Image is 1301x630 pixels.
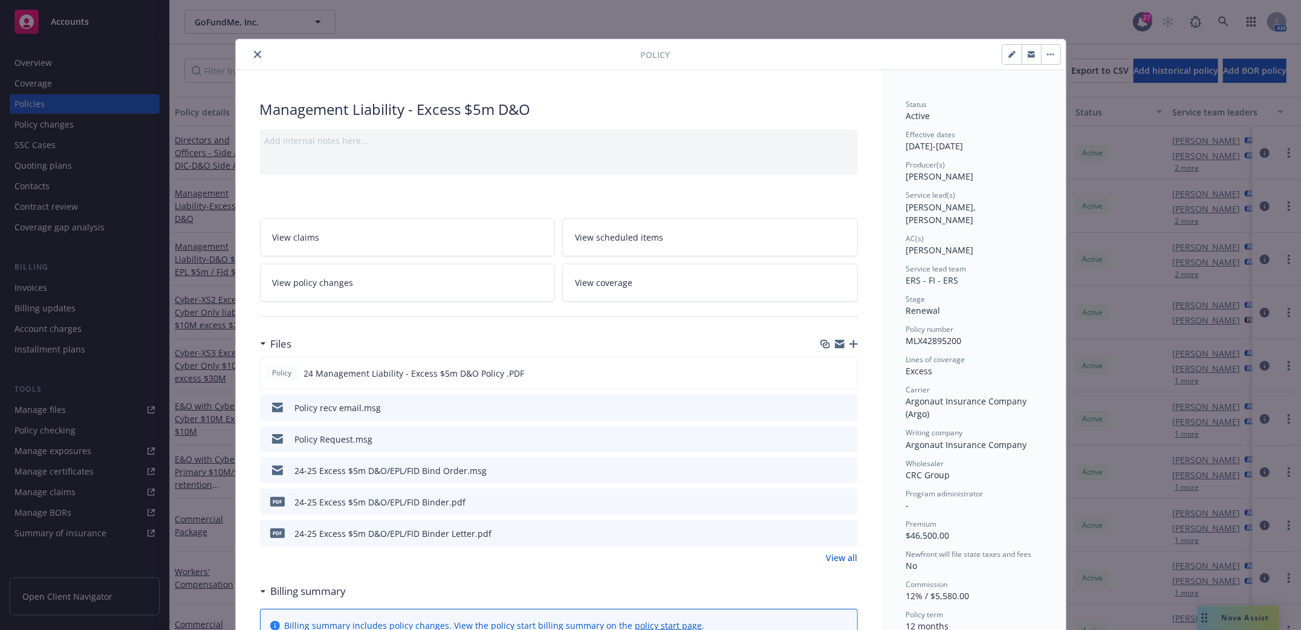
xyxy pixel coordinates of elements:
span: Premium [906,519,937,529]
span: [PERSON_NAME] [906,244,974,256]
span: Carrier [906,385,930,395]
span: Writing company [906,427,963,438]
span: View scheduled items [575,231,663,244]
span: Service lead(s) [906,190,956,200]
a: View all [826,551,858,564]
span: pdf [270,497,285,506]
span: Argonaut Insurance Company [906,439,1027,450]
span: Producer(s) [906,160,946,170]
span: - [906,499,909,511]
span: Policy number [906,324,954,334]
div: 24-25 Excess $5m D&O/EPL/FID Bind Order.msg [295,464,487,477]
div: Billing summary [260,583,346,599]
div: Policy Request.msg [295,433,373,446]
button: preview file [842,527,853,540]
span: 12% / $5,580.00 [906,590,970,602]
span: No [906,560,918,571]
span: View coverage [575,276,632,289]
button: download file [823,464,832,477]
span: pdf [270,528,285,537]
button: preview file [842,464,853,477]
span: View policy changes [273,276,354,289]
div: 24-25 Excess $5m D&O/EPL/FID Binder.pdf [295,496,466,508]
div: Files [260,336,292,352]
span: Wholesaler [906,458,944,469]
span: Renewal [906,305,941,316]
button: download file [823,433,832,446]
button: download file [823,401,832,414]
button: close [250,47,265,62]
a: View coverage [562,264,858,302]
span: Active [906,110,930,122]
span: 24 Management Liability - Excess $5m D&O Policy .PDF [304,367,525,380]
div: Add internal notes here... [265,134,853,147]
span: Status [906,99,927,109]
div: Excess [906,365,1042,377]
a: View claims [260,218,556,256]
div: Policy recv email.msg [295,401,381,414]
button: preview file [842,496,853,508]
span: Argonaut Insurance Company (Argo) [906,395,1030,420]
span: Lines of coverage [906,354,965,365]
button: download file [823,527,832,540]
div: 24-25 Excess $5m D&O/EPL/FID Binder Letter.pdf [295,527,492,540]
span: Policy term [906,609,944,620]
button: preview file [842,367,852,380]
span: [PERSON_NAME], [PERSON_NAME] [906,201,979,226]
span: Stage [906,294,926,304]
span: [PERSON_NAME] [906,170,974,182]
div: Management Liability - Excess $5m D&O [260,99,858,120]
span: MLX42895200 [906,335,962,346]
a: View scheduled items [562,218,858,256]
span: CRC Group [906,469,950,481]
a: View policy changes [260,264,556,302]
div: [DATE] - [DATE] [906,129,1042,152]
h3: Billing summary [271,583,346,599]
span: Policy [641,48,670,61]
span: AC(s) [906,233,924,244]
span: Policy [270,368,294,378]
button: preview file [842,433,853,446]
span: ERS - FI - ERS [906,274,959,286]
span: Commission [906,579,948,589]
span: View claims [273,231,320,244]
button: download file [823,496,832,508]
h3: Files [271,336,292,352]
span: Program administrator [906,489,984,499]
span: Newfront will file state taxes and fees [906,549,1032,559]
button: preview file [842,401,853,414]
button: download file [822,367,832,380]
span: $46,500.00 [906,530,950,541]
span: Effective dates [906,129,956,140]
span: Service lead team [906,264,967,274]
